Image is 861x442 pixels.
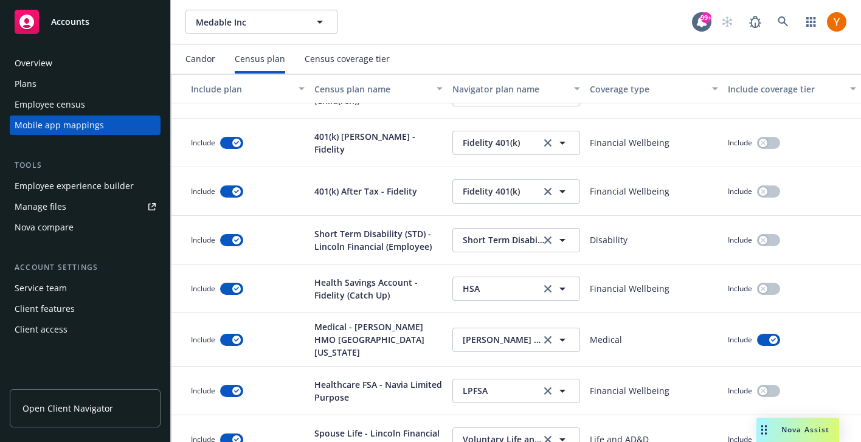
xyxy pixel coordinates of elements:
div: Census plan [235,54,285,64]
a: Switch app [799,10,823,34]
p: Financial Wellbeing [590,384,669,397]
p: Financial Wellbeing [590,136,669,149]
a: Employee experience builder [10,176,161,196]
a: clear selection [541,233,555,247]
a: clear selection [541,136,555,150]
div: Plans [15,74,36,94]
a: clear selection [541,184,555,199]
div: Navigator plan name [452,83,567,95]
span: Medable Inc [196,16,301,29]
button: Nova Assist [756,418,839,442]
button: Census plan name [309,74,448,103]
span: Include [728,186,752,196]
p: Financial Wellbeing [590,282,669,295]
div: 99+ [700,12,711,23]
button: HSAclear selection [452,277,581,301]
a: Mobile app mappings [10,116,161,135]
a: clear selection [541,281,555,296]
div: Employee experience builder [15,176,134,196]
a: Report a Bug [743,10,767,34]
a: Service team [10,278,161,298]
a: Client features [10,299,161,319]
span: Fidelity 401(k) [463,185,547,198]
div: Employee census [15,95,85,114]
div: Nova compare [15,218,74,237]
p: 401(k) After Tax - Fidelity [314,185,417,198]
div: Toggle SortBy [176,83,291,95]
a: Start snowing [715,10,739,34]
a: Manage files [10,197,161,216]
div: Overview [15,54,52,73]
p: Healthcare FSA - Navia Limited Purpose [314,378,443,404]
span: Include [191,235,215,245]
span: [PERSON_NAME] Northern CA HMO [463,333,547,346]
div: Client access [15,320,67,339]
a: Overview [10,54,161,73]
a: clear selection [541,384,555,398]
span: Include [191,385,215,396]
span: Include [728,235,752,245]
p: Disability [590,233,628,246]
div: Include plan [176,83,291,95]
span: Open Client Navigator [22,402,113,415]
button: Medable Inc [185,10,337,34]
button: Navigator plan name [448,74,586,103]
div: Coverage type [590,83,705,95]
a: Client access [10,320,161,339]
button: Fidelity 401(k)clear selection [452,179,581,204]
span: Include [728,334,752,345]
p: Medical - [PERSON_NAME] HMO [GEOGRAPHIC_DATA][US_STATE] [314,320,443,359]
span: Short Term Disability [463,233,547,246]
span: Accounts [51,17,89,27]
div: Include coverage tier [728,83,843,95]
span: Include [191,334,215,345]
p: Health Savings Account - Fidelity (Catch Up) [314,276,443,302]
p: Financial Wellbeing [590,185,669,198]
a: Nova compare [10,218,161,237]
span: Fidelity 401(k) [463,136,547,149]
span: Nova Assist [781,424,829,435]
span: Include [728,283,752,294]
button: Fidelity 401(k)clear selection [452,131,581,155]
a: Plans [10,74,161,94]
a: Accounts [10,5,161,39]
div: Client features [15,299,75,319]
span: Include [191,137,215,148]
div: Account settings [10,261,161,274]
p: Medical [590,333,622,346]
div: Manage files [15,197,66,216]
a: Employee census [10,95,161,114]
img: photo [827,12,846,32]
div: Drag to move [756,418,772,442]
span: Include [191,186,215,196]
button: Include coverage tier [723,74,861,103]
span: HSA [463,282,547,295]
a: clear selection [541,333,555,347]
p: 401(k) [PERSON_NAME] - Fidelity [314,130,443,156]
div: Census plan name [314,83,429,95]
span: Include [728,385,752,396]
span: LPFSA [463,384,547,397]
div: Tools [10,159,161,171]
span: Include [728,137,752,148]
div: Mobile app mappings [15,116,104,135]
div: Service team [15,278,67,298]
span: Include [191,283,215,294]
a: Search [771,10,795,34]
p: Short Term Disability (STD) - Lincoln Financial (Employee) [314,227,443,253]
button: LPFSAclear selection [452,379,581,403]
button: Coverage type [585,74,723,103]
button: [PERSON_NAME] Northern CA HMOclear selection [452,328,581,352]
div: Candor [185,54,215,64]
div: Census coverage tier [305,54,390,64]
button: Short Term Disabilityclear selection [452,228,581,252]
